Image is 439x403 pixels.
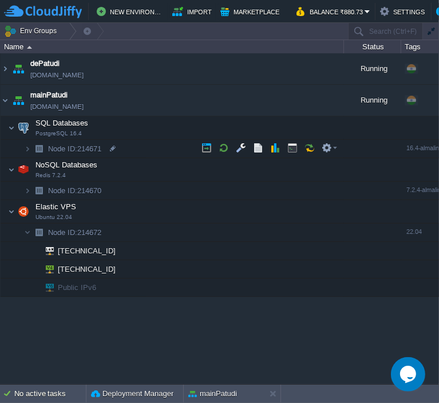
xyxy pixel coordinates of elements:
img: AMDAwAAAACH5BAEAAAAALAAAAAABAAEAAAICRAEAOw== [24,182,31,199]
span: [TECHNICAL_ID] [57,260,117,278]
img: AMDAwAAAACH5BAEAAAAALAAAAAABAAEAAAICRAEAOw== [24,224,31,241]
a: Node ID:214670 [47,186,103,195]
a: [TECHNICAL_ID] [57,265,117,273]
div: No active tasks [14,385,86,403]
a: Public IPv6 [57,283,98,292]
img: AMDAwAAAACH5BAEAAAAALAAAAAABAAEAAAICRAEAOw== [8,116,15,139]
img: AMDAwAAAACH5BAEAAAAALAAAAAABAAEAAAICRAEAOw== [31,140,47,158]
img: AMDAwAAAACH5BAEAAAAALAAAAAABAAEAAAICRAEAOw== [31,279,38,296]
a: NoSQL DatabasesRedis 7.2.4 [34,161,99,169]
button: Balance ₹880.73 [296,5,365,18]
img: AMDAwAAAACH5BAEAAAAALAAAAAABAAEAAAICRAEAOw== [15,200,31,223]
img: CloudJiffy [4,5,82,19]
a: Node ID:214671 [47,144,103,154]
img: AMDAwAAAACH5BAEAAAAALAAAAAABAAEAAAICRAEAOw== [1,85,10,116]
img: AMDAwAAAACH5BAEAAAAALAAAAAABAAEAAAICRAEAOw== [24,140,31,158]
a: mainPatudi [30,89,68,101]
span: Node ID: [48,186,77,195]
img: AMDAwAAAACH5BAEAAAAALAAAAAABAAEAAAICRAEAOw== [38,260,54,278]
img: AMDAwAAAACH5BAEAAAAALAAAAAABAAEAAAICRAEAOw== [38,242,54,260]
span: Node ID: [48,144,77,153]
button: Env Groups [4,23,61,39]
button: Import [172,5,213,18]
span: Ubuntu 22.04 [35,214,72,221]
span: PostgreSQL 16.4 [35,130,82,137]
a: dePatudi [30,58,60,69]
button: Deployment Manager [91,388,173,400]
span: Elastic VPS [34,202,78,212]
span: [TECHNICAL_ID] [57,242,117,260]
button: New Environment [97,5,165,18]
div: Running [344,53,401,84]
a: Elastic VPSUbuntu 22.04 [34,202,78,211]
img: AMDAwAAAACH5BAEAAAAALAAAAAABAAEAAAICRAEAOw== [27,46,32,49]
img: AMDAwAAAACH5BAEAAAAALAAAAAABAAEAAAICRAEAOw== [31,260,38,278]
img: AMDAwAAAACH5BAEAAAAALAAAAAABAAEAAAICRAEAOw== [10,85,26,116]
img: AMDAwAAAACH5BAEAAAAALAAAAAABAAEAAAICRAEAOw== [31,242,38,260]
button: mainPatudi [188,388,237,400]
img: AMDAwAAAACH5BAEAAAAALAAAAAABAAEAAAICRAEAOw== [10,53,26,84]
span: 214671 [47,144,103,154]
iframe: chat widget [391,357,428,392]
span: SQL Databases [34,118,90,128]
div: Status [345,40,401,53]
span: 214672 [47,228,103,237]
img: AMDAwAAAACH5BAEAAAAALAAAAAABAAEAAAICRAEAOw== [31,182,47,199]
img: AMDAwAAAACH5BAEAAAAALAAAAAABAAEAAAICRAEAOw== [8,200,15,223]
button: Marketplace [220,5,281,18]
span: Node ID: [48,228,77,237]
span: [DOMAIN_NAME] [30,69,84,81]
img: AMDAwAAAACH5BAEAAAAALAAAAAABAAEAAAICRAEAOw== [15,116,31,139]
span: 214670 [47,186,103,195]
span: NoSQL Databases [34,160,99,170]
span: Redis 7.2.4 [35,172,66,179]
img: AMDAwAAAACH5BAEAAAAALAAAAAABAAEAAAICRAEAOw== [38,279,54,296]
img: AMDAwAAAACH5BAEAAAAALAAAAAABAAEAAAICRAEAOw== [15,158,31,181]
span: Public IPv6 [57,279,98,296]
div: Running [344,85,401,116]
button: Settings [380,5,426,18]
span: [DOMAIN_NAME] [30,101,84,112]
a: Node ID:214672 [47,228,103,237]
img: AMDAwAAAACH5BAEAAAAALAAAAAABAAEAAAICRAEAOw== [1,53,10,84]
a: SQL DatabasesPostgreSQL 16.4 [34,119,90,127]
div: Name [1,40,343,53]
img: AMDAwAAAACH5BAEAAAAALAAAAAABAAEAAAICRAEAOw== [8,158,15,181]
span: 22.04 [406,228,422,235]
img: AMDAwAAAACH5BAEAAAAALAAAAAABAAEAAAICRAEAOw== [31,224,47,241]
a: [TECHNICAL_ID] [57,247,117,255]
